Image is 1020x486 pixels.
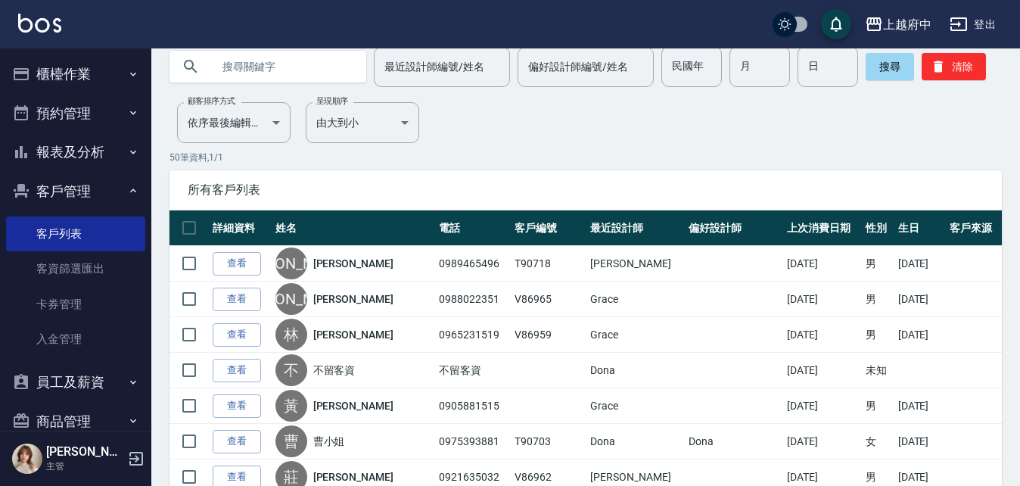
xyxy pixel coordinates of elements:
[177,102,291,143] div: 依序最後編輯時間
[275,319,307,350] div: 林
[275,425,307,457] div: 曹
[213,430,261,453] a: 查看
[12,444,42,474] img: Person
[685,424,783,460] td: Dona
[821,9,851,39] button: save
[946,210,1002,246] th: 客戶來源
[894,424,947,460] td: [DATE]
[275,354,307,386] div: 不
[862,317,894,353] td: 男
[18,14,61,33] img: Logo
[894,388,947,424] td: [DATE]
[783,246,863,282] td: [DATE]
[783,317,863,353] td: [DATE]
[783,210,863,246] th: 上次消費日期
[435,388,511,424] td: 0905881515
[883,15,931,34] div: 上越府中
[275,283,307,315] div: [PERSON_NAME]
[894,246,947,282] td: [DATE]
[169,151,1002,164] p: 50 筆資料, 1 / 1
[435,210,511,246] th: 電話
[306,102,419,143] div: 由大到小
[6,251,145,286] a: 客資篩選匯出
[586,317,685,353] td: Grace
[435,424,511,460] td: 0975393881
[313,469,393,484] a: [PERSON_NAME]
[6,363,145,402] button: 員工及薪資
[313,327,393,342] a: [PERSON_NAME]
[6,217,145,251] a: 客戶列表
[435,317,511,353] td: 0965231519
[313,291,393,307] a: [PERSON_NAME]
[313,363,356,378] a: 不留客資
[6,287,145,322] a: 卡券管理
[275,248,307,279] div: [PERSON_NAME]
[6,402,145,441] button: 商品管理
[435,246,511,282] td: 0989465496
[6,55,145,94] button: 櫃檯作業
[511,246,586,282] td: T90718
[862,424,894,460] td: 女
[944,11,1002,39] button: 登出
[188,182,984,198] span: 所有客戶列表
[866,53,914,80] button: 搜尋
[212,46,354,87] input: 搜尋關鍵字
[511,317,586,353] td: V86959
[859,9,938,40] button: 上越府中
[862,282,894,317] td: 男
[511,282,586,317] td: V86965
[213,288,261,311] a: 查看
[586,388,685,424] td: Grace
[894,210,947,246] th: 生日
[313,434,345,449] a: 曹小姐
[275,390,307,422] div: 黃
[6,322,145,357] a: 入金管理
[586,210,685,246] th: 最近設計師
[313,398,393,413] a: [PERSON_NAME]
[783,353,863,388] td: [DATE]
[586,424,685,460] td: Dona
[862,246,894,282] td: 男
[862,388,894,424] td: 男
[209,210,272,246] th: 詳細資料
[586,282,685,317] td: Grace
[586,353,685,388] td: Dona
[213,252,261,276] a: 查看
[435,353,511,388] td: 不留客資
[213,394,261,418] a: 查看
[188,95,235,107] label: 顧客排序方式
[783,282,863,317] td: [DATE]
[862,210,894,246] th: 性別
[783,388,863,424] td: [DATE]
[46,444,123,460] h5: [PERSON_NAME]
[46,460,123,473] p: 主管
[922,53,986,80] button: 清除
[894,317,947,353] td: [DATE]
[862,353,894,388] td: 未知
[511,210,586,246] th: 客戶編號
[272,210,436,246] th: 姓名
[511,424,586,460] td: T90703
[6,132,145,172] button: 報表及分析
[313,256,393,271] a: [PERSON_NAME]
[435,282,511,317] td: 0988022351
[894,282,947,317] td: [DATE]
[783,424,863,460] td: [DATE]
[6,94,145,133] button: 預約管理
[316,95,348,107] label: 呈現順序
[685,210,783,246] th: 偏好設計師
[6,172,145,211] button: 客戶管理
[213,323,261,347] a: 查看
[213,359,261,382] a: 查看
[586,246,685,282] td: [PERSON_NAME]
